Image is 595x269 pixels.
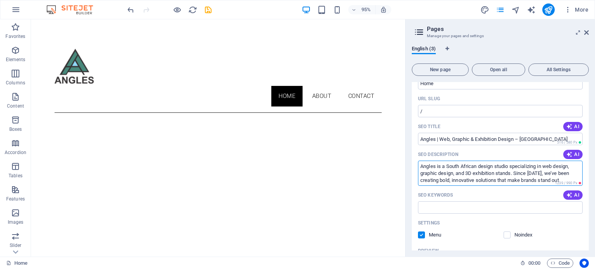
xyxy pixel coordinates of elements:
[427,33,573,39] h3: Manage your pages and settings
[561,3,592,16] button: More
[6,196,25,202] p: Features
[566,123,580,130] span: AI
[418,123,440,130] p: SEO Title
[427,26,589,33] h2: Pages
[7,103,24,109] p: Content
[480,5,489,14] i: Design (Ctrl+Alt+Y)
[418,248,439,254] p: Preview of your page in search results
[563,122,583,131] button: AI
[360,5,372,14] h6: 95%
[527,5,536,14] button: text_generator
[348,5,376,14] button: 95%
[511,5,521,14] button: navigator
[475,67,522,72] span: Open all
[544,5,553,14] i: Publish
[45,5,103,14] img: Editor Logo
[6,259,28,268] a: Click to cancel selection. Double-click to open Pages
[412,63,469,76] button: New page
[542,3,555,16] button: publish
[415,67,465,72] span: New page
[429,231,454,238] p: Define if you want this page to be shown in auto-generated navigation.
[520,259,541,268] h6: Session time
[418,161,583,186] textarea: Angles is a South African design studio specializing in web design, graphic design, and 3D exhibi...
[126,5,135,14] i: Undo: Change pages (Ctrl+Z)
[580,259,589,268] button: Usercentrics
[5,33,25,39] p: Favorites
[418,133,583,145] input: The page title in search results and browser tabs
[514,231,540,238] p: Instruct search engines to exclude this page from search results.
[9,173,22,179] p: Tables
[418,151,458,158] p: SEO Description
[418,220,440,226] p: Settings
[418,96,440,102] label: Last part of the URL for this page
[9,126,22,132] p: Boxes
[563,150,583,159] button: AI
[472,63,525,76] button: Open all
[534,260,535,266] span: :
[204,5,213,14] i: Save (Ctrl+S)
[555,181,577,185] span: 1239 / 990 Px
[511,5,520,14] i: Navigator
[555,140,583,145] span: Calculated pixel length in search results
[554,180,583,186] span: Calculated pixel length in search results
[412,46,589,60] div: Language Tabs
[418,96,440,102] p: URL SLUG
[418,105,583,117] input: Last part of the URL for this page
[547,259,573,268] button: Code
[528,63,589,76] button: All Settings
[418,192,453,198] p: SEO Keywords
[188,5,197,14] i: Reload page
[380,6,387,13] i: On resize automatically adjust zoom level to fit chosen device.
[557,140,577,144] span: 516 / 580 Px
[6,57,26,63] p: Elements
[203,5,213,14] button: save
[126,5,135,14] button: undo
[480,5,490,14] button: design
[566,192,580,198] span: AI
[172,5,182,14] button: Click here to leave preview mode and continue editing
[564,6,588,14] span: More
[527,5,536,14] i: AI Writer
[6,80,25,86] p: Columns
[418,123,440,130] label: The page title in search results and browser tabs
[532,67,585,72] span: All Settings
[566,151,580,158] span: AI
[8,219,24,225] p: Images
[412,44,436,55] span: English (3)
[496,5,505,14] i: Pages (Ctrl+Alt+S)
[550,259,570,268] span: Code
[496,5,505,14] button: pages
[5,149,26,156] p: Accordion
[10,242,22,248] p: Slider
[528,259,540,268] span: 00 00
[188,5,197,14] button: reload
[563,190,583,200] button: AI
